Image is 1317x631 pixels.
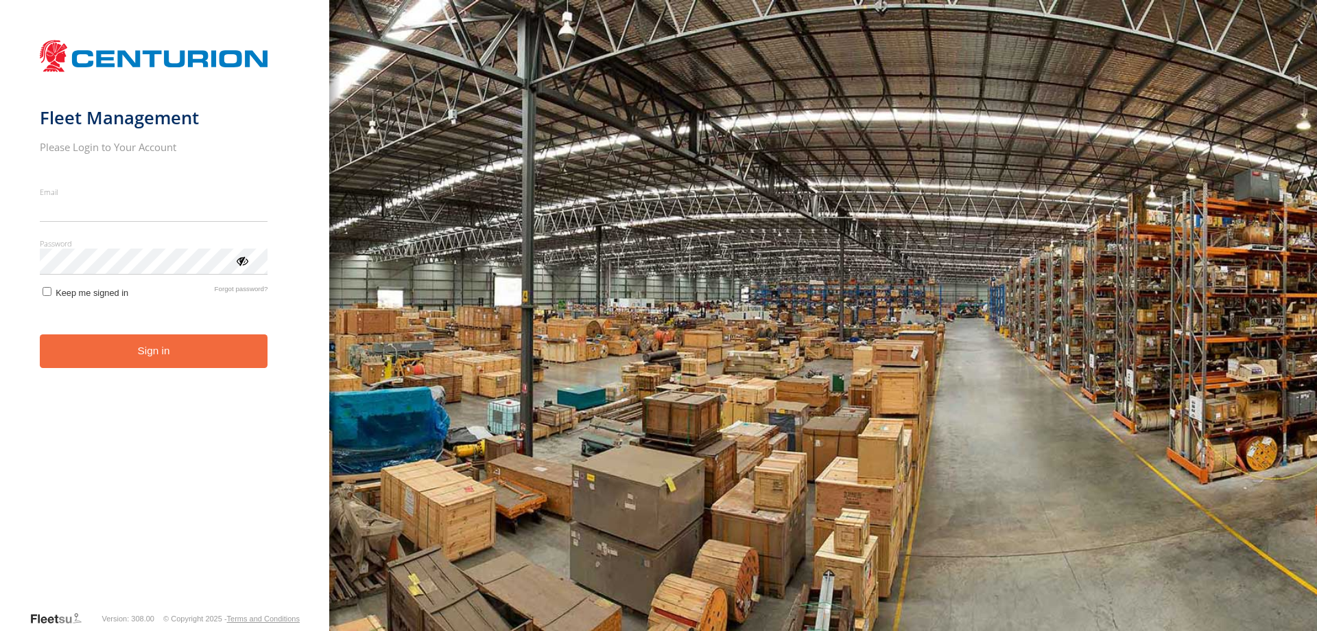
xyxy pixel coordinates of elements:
button: Sign in [40,334,268,368]
img: Centurion Transport [40,38,268,73]
a: Terms and Conditions [227,615,300,623]
a: Forgot password? [215,285,268,298]
div: ViewPassword [235,253,248,267]
label: Email [40,187,268,197]
div: Version: 308.00 [102,615,154,623]
h2: Please Login to Your Account [40,140,268,154]
a: Visit our Website [29,612,93,626]
label: Password [40,238,268,249]
h1: Fleet Management [40,106,268,129]
input: Keep me signed in [43,287,51,296]
div: © Copyright 2025 - [163,615,300,623]
span: Keep me signed in [56,288,128,298]
form: main [40,33,290,610]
